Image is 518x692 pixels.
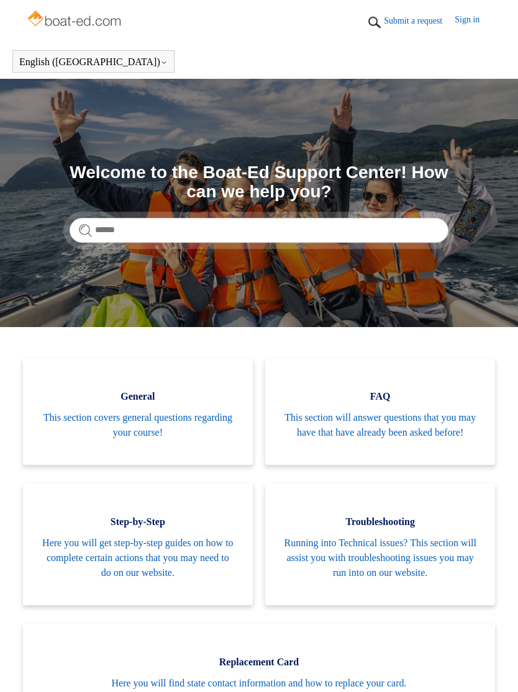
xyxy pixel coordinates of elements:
[23,358,253,465] a: General This section covers general questions regarding your course!
[42,676,477,691] span: Here you will find state contact information and how to replace your card.
[455,13,492,32] a: Sign in
[42,655,477,670] span: Replacement Card
[284,515,476,529] span: Troubleshooting
[265,483,495,605] a: Troubleshooting Running into Technical issues? This section will assist you with troubleshooting ...
[42,410,234,440] span: This section covers general questions regarding your course!
[26,7,125,32] img: Boat-Ed Help Center home page
[284,536,476,580] span: Running into Technical issues? This section will assist you with troubleshooting issues you may r...
[42,536,234,580] span: Here you will get step-by-step guides on how to complete certain actions that you may need to do ...
[265,358,495,465] a: FAQ This section will answer questions that you may have that have already been asked before!
[42,389,234,404] span: General
[384,14,455,27] a: Submit a request
[476,650,509,683] div: Live chat
[23,483,253,605] a: Step-by-Step Here you will get step-by-step guides on how to complete certain actions that you ma...
[19,56,168,68] button: English ([GEOGRAPHIC_DATA])
[42,515,234,529] span: Step-by-Step
[70,163,448,202] h1: Welcome to the Boat-Ed Support Center! How can we help you?
[284,410,476,440] span: This section will answer questions that you may have that have already been asked before!
[70,218,448,243] input: Search
[365,13,384,32] img: 01HZPCYTXV3JW8MJV9VD7EMK0H
[284,389,476,404] span: FAQ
